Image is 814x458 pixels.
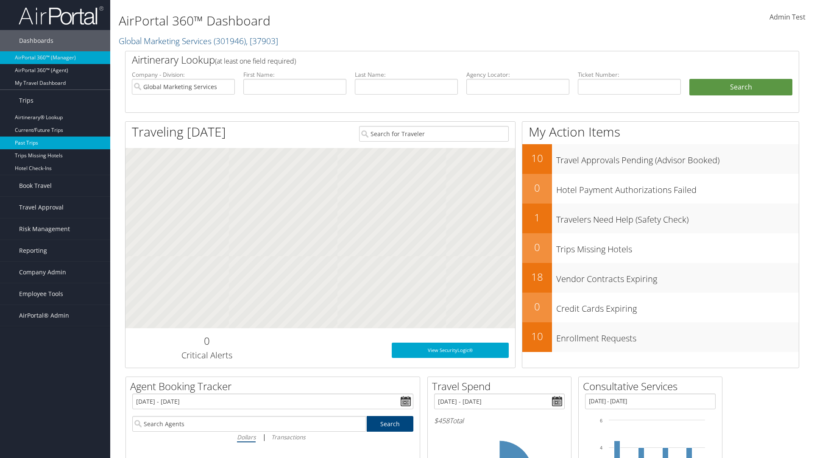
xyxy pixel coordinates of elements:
div: | [132,432,413,442]
span: Book Travel [19,175,52,196]
a: 18Vendor Contracts Expiring [522,263,799,293]
h3: Critical Alerts [132,349,282,361]
a: 0Hotel Payment Authorizations Failed [522,174,799,204]
span: (at least one field required) [215,56,296,66]
a: 0Credit Cards Expiring [522,293,799,322]
h2: 18 [522,270,552,284]
h2: Airtinerary Lookup [132,53,736,67]
h2: 1 [522,210,552,225]
label: Company - Division: [132,70,235,79]
img: airportal-logo.png [19,6,103,25]
a: 1Travelers Need Help (Safety Check) [522,204,799,233]
a: Global Marketing Services [119,35,278,47]
a: 10Travel Approvals Pending (Advisor Booked) [522,144,799,174]
h2: 10 [522,151,552,165]
a: Search [367,416,414,432]
span: Risk Management [19,218,70,240]
span: Dashboards [19,30,53,51]
span: Company Admin [19,262,66,283]
h2: 0 [522,181,552,195]
label: Last Name: [355,70,458,79]
h2: 0 [132,334,282,348]
h3: Credit Cards Expiring [556,299,799,315]
span: Employee Tools [19,283,63,304]
span: , [ 37903 ] [246,35,278,47]
i: Dollars [237,433,256,441]
span: ( 301946 ) [214,35,246,47]
h2: Agent Booking Tracker [130,379,420,394]
tspan: 4 [600,445,602,450]
h6: Total [434,416,565,425]
a: 0Trips Missing Hotels [522,233,799,263]
a: Admin Test [769,4,806,31]
span: $458 [434,416,449,425]
h1: AirPortal 360™ Dashboard [119,12,577,30]
button: Search [689,79,792,96]
h3: Travel Approvals Pending (Advisor Booked) [556,150,799,166]
h3: Travelers Need Help (Safety Check) [556,209,799,226]
label: Agency Locator: [466,70,569,79]
input: Search Agents [132,416,366,432]
h2: 0 [522,240,552,254]
h2: Travel Spend [432,379,571,394]
h1: Traveling [DATE] [132,123,226,141]
span: Trips [19,90,33,111]
i: Transactions [271,433,305,441]
h3: Vendor Contracts Expiring [556,269,799,285]
h3: Enrollment Requests [556,328,799,344]
span: AirPortal® Admin [19,305,69,326]
a: 10Enrollment Requests [522,322,799,352]
h3: Trips Missing Hotels [556,239,799,255]
label: First Name: [243,70,346,79]
h2: 10 [522,329,552,343]
span: Reporting [19,240,47,261]
span: Travel Approval [19,197,64,218]
h1: My Action Items [522,123,799,141]
h2: 0 [522,299,552,314]
a: View SecurityLogic® [392,343,509,358]
h3: Hotel Payment Authorizations Failed [556,180,799,196]
input: Search for Traveler [359,126,509,142]
label: Ticket Number: [578,70,681,79]
h2: Consultative Services [583,379,722,394]
span: Admin Test [769,12,806,22]
tspan: 6 [600,418,602,423]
